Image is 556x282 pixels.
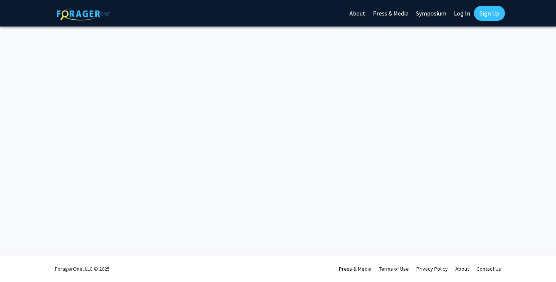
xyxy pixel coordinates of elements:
a: Sign Up [474,6,505,21]
a: Terms of Use [379,265,409,272]
a: About [455,265,469,272]
img: ForagerOne Logo [57,7,110,20]
a: Privacy Policy [416,265,448,272]
a: Contact Us [477,265,501,272]
div: ForagerOne, LLC © 2025 [55,256,110,282]
a: Press & Media [339,265,371,272]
